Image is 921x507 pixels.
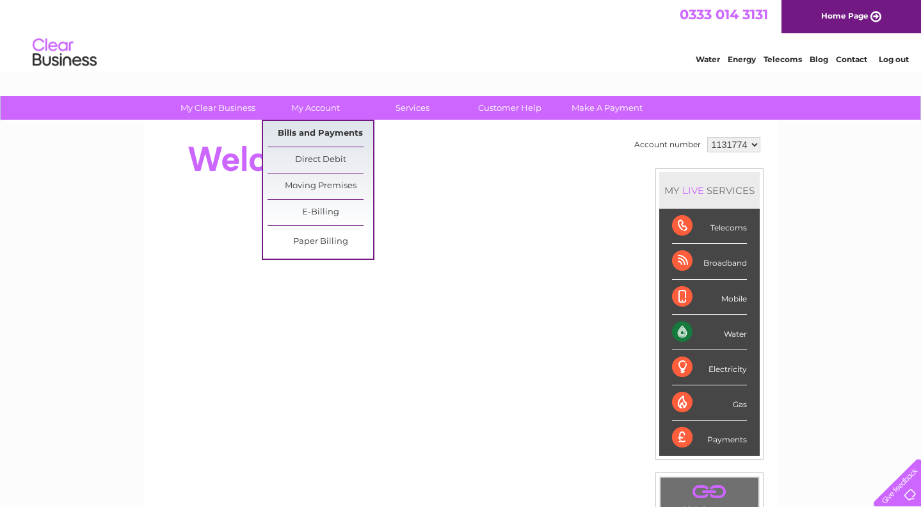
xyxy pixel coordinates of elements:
[672,315,747,350] div: Water
[360,96,465,120] a: Services
[879,54,909,64] a: Log out
[159,7,764,62] div: Clear Business is a trading name of Verastar Limited (registered in [GEOGRAPHIC_DATA] No. 3667643...
[672,421,747,455] div: Payments
[672,350,747,385] div: Electricity
[268,229,373,255] a: Paper Billing
[836,54,867,64] a: Contact
[728,54,756,64] a: Energy
[810,54,828,64] a: Blog
[268,147,373,173] a: Direct Debit
[664,481,755,503] a: .
[262,96,368,120] a: My Account
[268,121,373,147] a: Bills and Payments
[554,96,660,120] a: Make A Payment
[457,96,563,120] a: Customer Help
[268,200,373,225] a: E-Billing
[680,6,768,22] a: 0333 014 3131
[680,184,707,197] div: LIVE
[659,172,760,209] div: MY SERVICES
[672,280,747,315] div: Mobile
[696,54,720,64] a: Water
[268,173,373,199] a: Moving Premises
[672,385,747,421] div: Gas
[165,96,271,120] a: My Clear Business
[32,33,97,72] img: logo.png
[764,54,802,64] a: Telecoms
[672,244,747,279] div: Broadband
[672,209,747,244] div: Telecoms
[631,134,704,156] td: Account number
